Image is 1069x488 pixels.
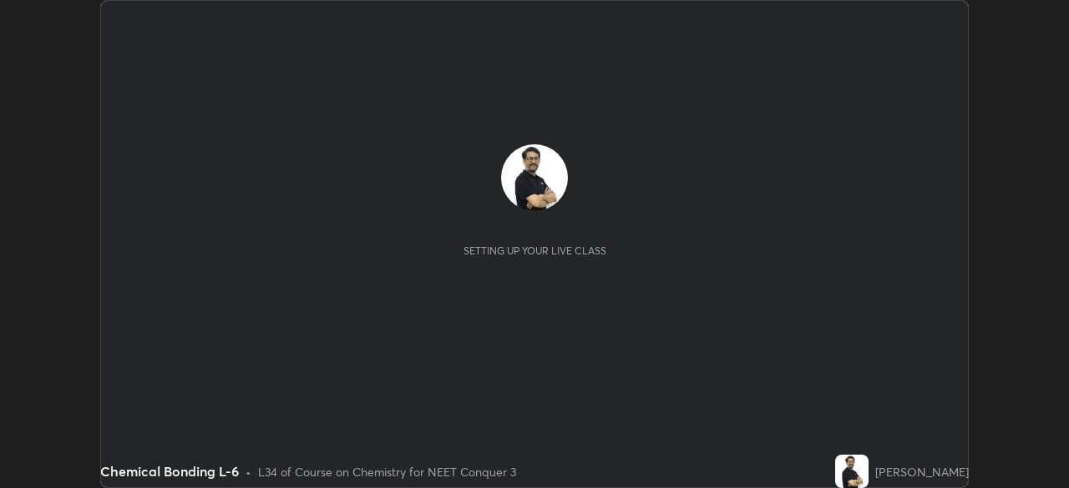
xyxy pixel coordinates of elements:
[875,463,969,480] div: [PERSON_NAME]
[246,463,251,480] div: •
[258,463,516,480] div: L34 of Course on Chemistry for NEET Conquer 3
[464,244,606,257] div: Setting up your live class
[100,461,239,481] div: Chemical Bonding L-6
[835,455,869,488] img: 33e34e4d782843c1910c2afc34d781a1.jpg
[501,144,568,211] img: 33e34e4d782843c1910c2afc34d781a1.jpg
